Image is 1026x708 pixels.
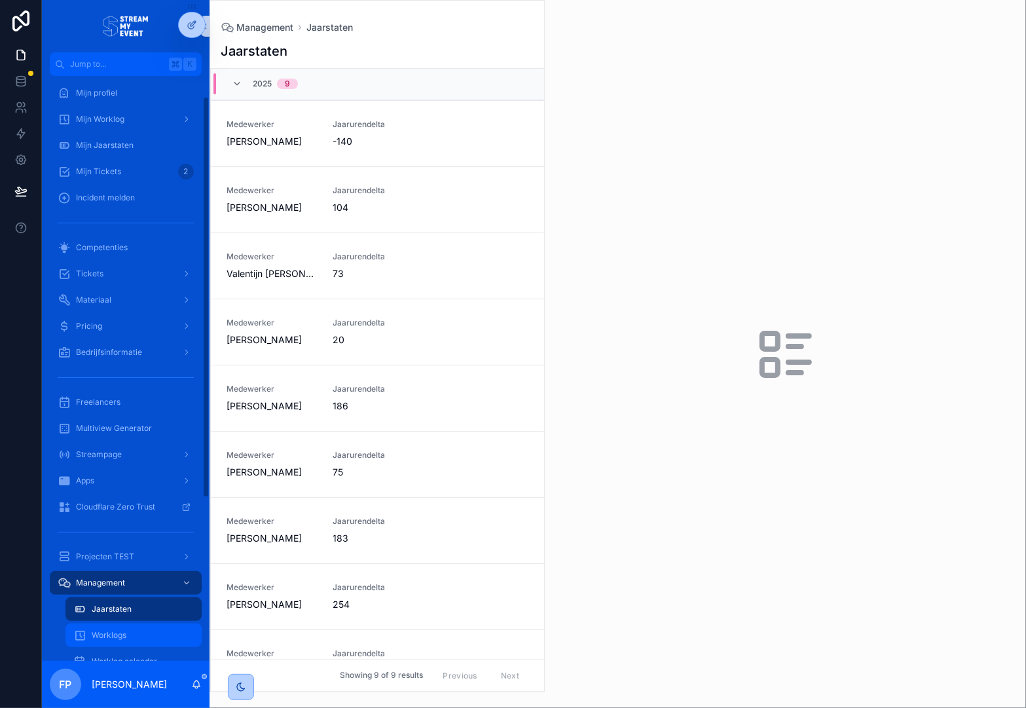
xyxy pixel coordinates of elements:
span: Jaarurendelta [333,119,423,130]
span: Worklogs [92,630,126,641]
a: Medewerker[PERSON_NAME]Jaarurendelta254 [211,563,544,629]
button: Jump to...K [50,52,202,76]
img: App logo [103,16,149,37]
a: Competenties [50,236,202,259]
a: Freelancers [50,390,202,414]
span: FP [60,677,72,692]
span: Mijn Worklog [76,114,124,124]
a: Cloudflare Zero Trust [50,495,202,519]
span: [PERSON_NAME] [227,333,302,346]
span: Apps [76,475,94,486]
span: Incident melden [76,193,135,203]
a: Mijn Worklog [50,107,202,131]
span: Valentijn [PERSON_NAME] [PERSON_NAME] [227,267,317,280]
span: 75 [333,466,423,479]
a: Jaarstaten [65,597,202,621]
a: Streampage [50,443,202,466]
span: 186 [333,400,423,413]
a: Medewerker[PERSON_NAME]Jaarurendelta97 [211,629,544,696]
span: Competenties [76,242,128,253]
span: [PERSON_NAME] [227,400,302,413]
a: Medewerker[PERSON_NAME]Jaarurendelta183 [211,497,544,563]
span: Mijn profiel [76,88,117,98]
a: Projecten TEST [50,545,202,568]
span: Worklog calendar [92,656,157,667]
span: Showing 9 of 9 results [340,671,423,681]
span: [PERSON_NAME] [227,201,302,214]
a: Worklog calendar [65,650,202,673]
a: Mijn profiel [50,81,202,105]
span: Projecten TEST [76,551,134,562]
a: Mijn Tickets2 [50,160,202,183]
span: 104 [333,201,423,214]
span: Jump to... [70,59,164,69]
a: Multiview Generator [50,417,202,440]
span: Medewerker [227,648,317,659]
a: Apps [50,469,202,493]
span: [PERSON_NAME] [227,532,302,545]
a: Materiaal [50,288,202,312]
span: Medewerker [227,516,317,527]
a: Pricing [50,314,202,338]
span: Medewerker [227,318,317,328]
div: scrollable content [42,76,210,661]
span: Medewerker [227,384,317,394]
span: 20 [333,333,423,346]
span: Jaarurendelta [333,252,423,262]
span: Medewerker [227,450,317,460]
span: 2025 [253,79,272,89]
a: Medewerker[PERSON_NAME]Jaarurendelta-140 [211,100,544,166]
a: Medewerker[PERSON_NAME]Jaarurendelta20 [211,299,544,365]
span: [PERSON_NAME] [227,466,302,479]
span: K [185,59,195,69]
p: [PERSON_NAME] [92,678,167,691]
span: Jaarurendelta [333,516,423,527]
a: Management [221,21,293,34]
div: 9 [285,79,290,89]
span: 73 [333,267,423,280]
span: Management [76,578,125,588]
span: Jaarstaten [92,604,132,614]
span: Tickets [76,269,103,279]
span: Materiaal [76,295,111,305]
span: Jaarurendelta [333,582,423,593]
span: Mijn Tickets [76,166,121,177]
a: Medewerker[PERSON_NAME]Jaarurendelta186 [211,365,544,431]
span: Jaarurendelta [333,185,423,196]
a: Incident melden [50,186,202,210]
a: Worklogs [65,624,202,647]
a: Bedrijfsinformatie [50,341,202,364]
span: Jaarurendelta [333,648,423,659]
span: -140 [333,135,423,148]
span: Multiview Generator [76,423,152,434]
span: Medewerker [227,582,317,593]
a: Mijn Jaarstaten [50,134,202,157]
span: 183 [333,532,423,545]
span: Cloudflare Zero Trust [76,502,155,512]
h1: Jaarstaten [221,42,287,60]
span: [PERSON_NAME] [227,135,302,148]
a: Jaarstaten [306,21,353,34]
span: Medewerker [227,252,317,262]
span: Streampage [76,449,122,460]
span: [PERSON_NAME] [227,598,302,611]
span: Pricing [76,321,102,331]
span: Jaarurendelta [333,384,423,394]
a: Medewerker[PERSON_NAME]Jaarurendelta104 [211,166,544,233]
span: Mijn Jaarstaten [76,140,134,151]
span: Medewerker [227,185,317,196]
span: Jaarurendelta [333,450,423,460]
a: Tickets [50,262,202,286]
span: Medewerker [227,119,317,130]
div: 2 [178,164,194,179]
a: Management [50,571,202,595]
span: Management [236,21,293,34]
span: Bedrijfsinformatie [76,347,142,358]
span: 254 [333,598,423,611]
a: MedewerkerValentijn [PERSON_NAME] [PERSON_NAME]Jaarurendelta73 [211,233,544,299]
a: Medewerker[PERSON_NAME]Jaarurendelta75 [211,431,544,497]
span: Freelancers [76,397,120,407]
span: Jaarurendelta [333,318,423,328]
